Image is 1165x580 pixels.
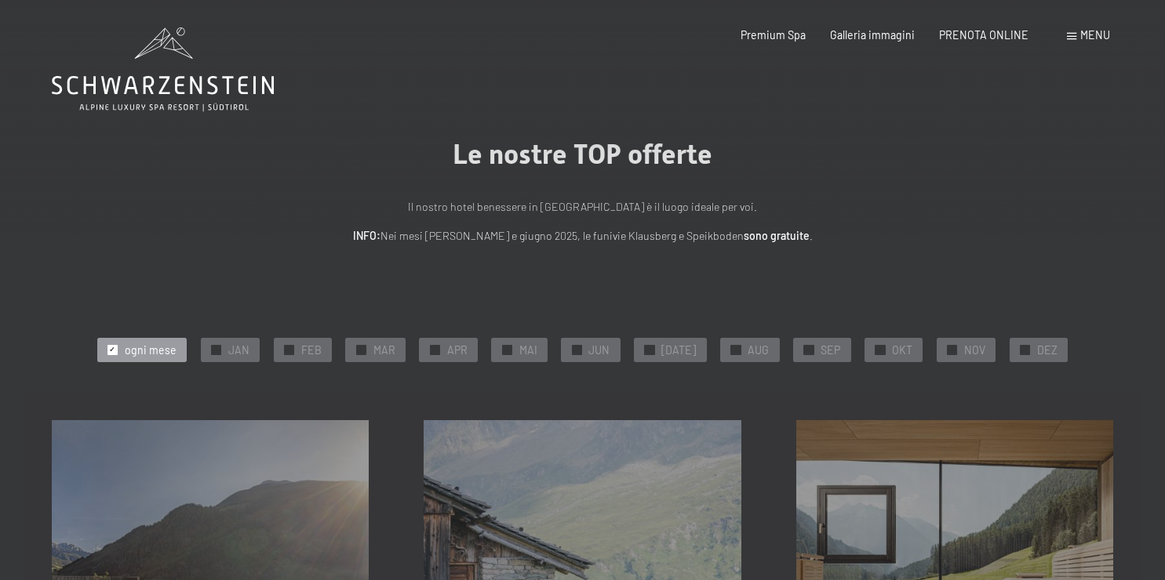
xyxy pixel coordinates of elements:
[830,28,915,42] a: Galleria immagini
[519,343,537,358] span: MAI
[877,345,883,354] span: ✓
[821,343,840,358] span: SEP
[1037,343,1058,358] span: DEZ
[353,229,380,242] strong: INFO:
[949,345,956,354] span: ✓
[213,345,219,354] span: ✓
[109,345,115,354] span: ✓
[646,345,653,354] span: ✓
[504,345,510,354] span: ✓
[573,345,580,354] span: ✓
[748,343,769,358] span: AUG
[964,343,985,358] span: NOV
[238,198,928,216] p: Il nostro hotel benessere in [GEOGRAPHIC_DATA] è il luogo ideale per voi.
[238,227,928,245] p: Nei mesi [PERSON_NAME] e giugno 2025, le funivie Klausberg e Speikboden .
[661,343,696,358] span: [DATE]
[431,345,438,354] span: ✓
[373,343,395,358] span: MAR
[1080,28,1110,42] span: Menu
[228,343,249,358] span: JAN
[806,345,812,354] span: ✓
[892,343,912,358] span: OKT
[744,229,810,242] strong: sono gratuite
[741,28,806,42] a: Premium Spa
[453,138,712,170] span: Le nostre TOP offerte
[286,345,292,354] span: ✓
[733,345,739,354] span: ✓
[588,343,610,358] span: JUN
[125,343,177,358] span: ogni mese
[1022,345,1028,354] span: ✓
[447,343,468,358] span: APR
[939,28,1028,42] a: PRENOTA ONLINE
[301,343,322,358] span: FEB
[358,345,364,354] span: ✓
